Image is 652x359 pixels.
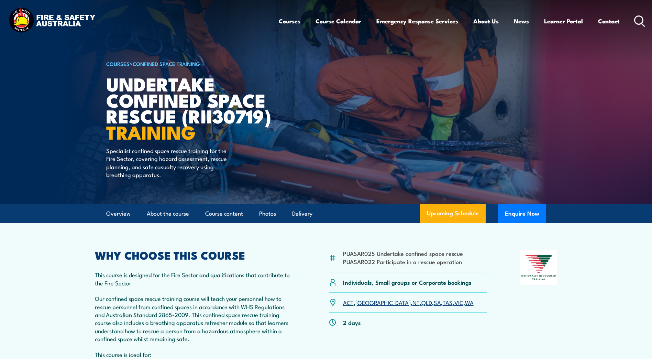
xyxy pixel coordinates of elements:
h2: WHY CHOOSE THIS COURSE [95,250,296,260]
a: NT [412,298,420,306]
a: News [514,12,529,30]
p: , , , , , , , [343,298,474,306]
a: VIC [454,298,463,306]
a: Learner Portal [544,12,583,30]
a: Overview [106,205,131,223]
a: SA [434,298,441,306]
a: COURSES [106,60,130,67]
p: Specialist confined space rescue training for the Fire Sector, covering hazard assessment, rescue... [106,146,232,179]
strong: TRAINING [106,117,196,146]
a: TAS [443,298,453,306]
img: Nationally Recognised Training logo. [520,250,557,285]
button: Enquire Now [498,204,546,223]
a: Course Calendar [316,12,361,30]
p: This course is ideal for: [95,350,296,358]
a: WA [465,298,474,306]
p: 2 days [343,318,361,326]
p: Individuals, Small groups or Corporate bookings [343,278,472,286]
a: Courses [279,12,300,30]
a: Upcoming Schedule [420,204,486,223]
a: Delivery [292,205,312,223]
a: Course content [205,205,243,223]
a: ACT [343,298,354,306]
a: About the course [147,205,189,223]
h1: Undertake Confined Space Rescue (RII30719) [106,76,276,140]
a: QLD [421,298,432,306]
a: Contact [598,12,620,30]
li: PUASAR025 Undertake confined space rescue [343,249,463,257]
h6: > [106,59,276,68]
a: Confined Space Training [133,60,200,67]
a: Emergency Response Services [376,12,458,30]
p: Our confined space rescue training course will teach your personnel how to rescue personnel from ... [95,294,296,342]
li: PUASAR022 Participate in a rescue operation [343,258,463,265]
a: Photos [259,205,276,223]
p: This course is designed for the Fire Sector and qualifications that contribute to the Fire Sector [95,271,296,287]
a: About Us [473,12,499,30]
a: [GEOGRAPHIC_DATA] [355,298,411,306]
